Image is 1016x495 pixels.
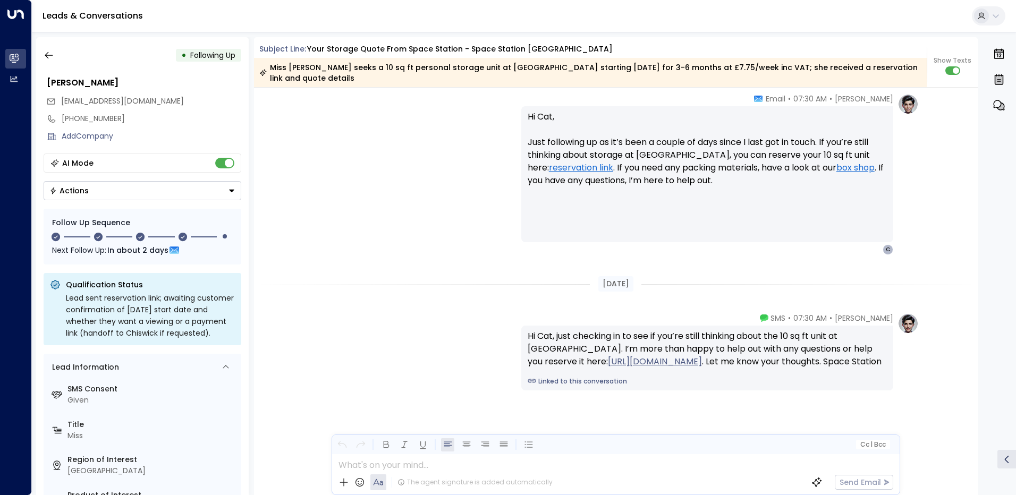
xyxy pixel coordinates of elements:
button: Redo [354,438,367,451]
span: Subject Line: [259,44,306,54]
a: Linked to this conversation [528,377,887,386]
label: Region of Interest [67,454,237,465]
div: AddCompany [62,131,241,142]
div: AI Mode [62,158,94,168]
div: Given [67,395,237,406]
span: [PERSON_NAME] [835,93,893,104]
div: [PERSON_NAME] [47,76,241,89]
p: Qualification Status [66,279,235,290]
span: 07:30 AM [793,93,827,104]
div: Actions [49,186,89,195]
span: [EMAIL_ADDRESS][DOMAIN_NAME] [61,96,184,106]
div: C [883,244,893,255]
span: 07:30 AM [793,313,827,323]
div: [GEOGRAPHIC_DATA] [67,465,237,476]
p: Hi Cat, Just following up as it’s been a couple of days since I last got in touch. If you’re stil... [528,110,887,200]
img: profile-logo.png [898,93,919,115]
div: [DATE] [598,276,633,292]
div: Follow Up Sequence [52,217,233,228]
img: profile-logo.png [898,313,919,334]
span: | [870,441,873,448]
label: Title [67,419,237,430]
button: Cc|Bcc [856,440,890,450]
div: The agent signature is added automatically [397,477,553,487]
span: • [829,93,832,104]
span: • [788,93,791,104]
a: box shop [836,161,875,174]
div: Miss [67,430,237,441]
div: • [181,46,187,65]
span: Following Up [190,50,235,61]
span: cat.j@hotmail.co.uk [61,96,184,107]
div: [PHONE_NUMBER] [62,113,241,124]
div: Hi Cat, just checking in to see if you’re still thinking about the 10 sq ft unit at [GEOGRAPHIC_D... [528,330,887,368]
div: Button group with a nested menu [44,181,241,200]
div: Next Follow Up: [52,244,233,256]
div: Lead sent reservation link; awaiting customer confirmation of [DATE] start date and whether they ... [66,292,235,339]
a: [URL][DOMAIN_NAME] [608,355,702,368]
div: Miss [PERSON_NAME] seeks a 10 sq ft personal storage unit at [GEOGRAPHIC_DATA] starting [DATE] fo... [259,62,921,83]
span: [PERSON_NAME] [835,313,893,323]
span: In about 2 days [107,244,168,256]
span: • [829,313,832,323]
div: Your storage quote from Space Station - Space Station [GEOGRAPHIC_DATA] [307,44,613,55]
label: SMS Consent [67,383,237,395]
a: Leads & Conversations [43,10,143,22]
div: Lead Information [48,362,119,373]
span: Show Texts [934,56,971,65]
span: SMS [771,313,785,323]
span: Email [766,93,785,104]
a: reservation link [549,161,613,174]
span: • [788,313,791,323]
button: Actions [44,181,241,200]
button: Undo [335,438,349,451]
span: Cc Bcc [860,441,885,448]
